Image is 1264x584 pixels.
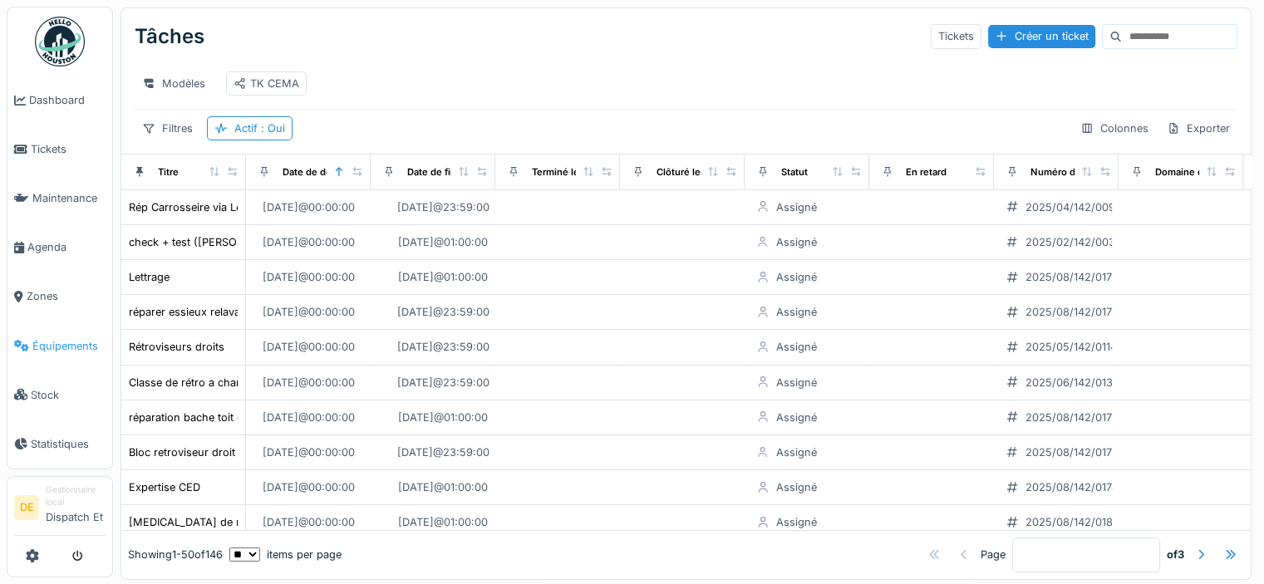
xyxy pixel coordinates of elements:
div: [DATE] @ 00:00:00 [263,234,355,250]
div: Assigné [776,269,817,285]
div: [DATE] @ 00:00:00 [263,410,355,425]
div: [DATE] @ 00:00:00 [263,199,355,215]
div: [DATE] @ 01:00:00 [398,234,488,250]
div: Actif [234,120,285,136]
div: check + test ([PERSON_NAME]) [129,234,291,250]
div: Modèles [135,71,213,96]
strong: of 3 [1167,547,1184,562]
div: [DATE] @ 01:00:00 [398,410,488,425]
span: Statistiques [31,436,106,452]
div: réparation bache toit et av droit [129,410,288,425]
div: Classe de rétro a changer 2feq 476 [129,375,308,390]
div: [DATE] @ 01:00:00 [398,479,488,495]
div: Assigné [776,444,817,460]
div: En retard [906,165,947,179]
div: Domaine d'expertise [1155,165,1249,179]
div: [DATE] @ 23:59:00 [397,304,489,320]
div: 2025/08/142/01826 [1025,514,1126,530]
div: Expertise CED [129,479,200,495]
div: Exporter [1159,116,1237,140]
div: Assigné [776,410,817,425]
a: Tickets [7,125,112,174]
div: 2025/08/142/01794 [1025,444,1125,460]
div: Rép Carrosseire via Lens [129,199,254,215]
img: Badge_color-CXgf-gQk.svg [35,17,85,66]
div: Showing 1 - 50 of 146 [128,547,223,562]
div: 2025/04/142/00992 [1025,199,1129,215]
div: [DATE] @ 00:00:00 [263,375,355,390]
div: Filtres [135,116,200,140]
div: [DATE] @ 00:00:00 [263,479,355,495]
div: [DATE] @ 00:00:00 [263,304,355,320]
div: [MEDICAL_DATA] de roue [129,514,259,530]
div: [DATE] @ 00:00:00 [263,339,355,355]
div: Assigné [776,375,817,390]
div: Bloc retroviseur droit [129,444,235,460]
div: Date de fin planifiée [407,165,498,179]
div: Assigné [776,514,817,530]
span: Maintenance [32,190,106,206]
a: DE Gestionnaire localDispatch Et [14,483,106,536]
div: 2025/02/142/00344 [1025,234,1129,250]
div: 2025/08/142/01716 [1025,410,1123,425]
div: Rétroviseurs droits [129,339,224,355]
div: [DATE] @ 23:59:00 [397,339,489,355]
div: [DATE] @ 00:00:00 [263,269,355,285]
div: réparer essieux relavable [129,304,255,320]
div: Terminé le [532,165,579,179]
a: Équipements [7,321,112,371]
li: Dispatch Et [46,483,106,532]
div: Tickets [931,24,981,48]
div: Clôturé le [657,165,701,179]
div: 2025/08/142/01702 [1025,304,1125,320]
div: Gestionnaire local [46,483,106,509]
div: items per page [229,547,342,562]
div: Statut [781,165,808,179]
div: Date de début planifiée [283,165,388,179]
div: [DATE] @ 23:59:00 [397,444,489,460]
span: Tickets [31,141,106,157]
a: Dashboard [7,76,112,125]
a: Agenda [7,223,112,272]
div: Assigné [776,199,817,215]
span: Stock [31,387,106,403]
div: Page [981,547,1006,562]
div: Numéro de ticket [1030,165,1109,179]
div: Assigné [776,304,817,320]
div: 2025/08/142/01741 [1025,479,1122,495]
div: Créer un ticket [988,25,1095,47]
div: [DATE] @ 01:00:00 [398,269,488,285]
span: Agenda [27,239,106,255]
div: Assigné [776,339,817,355]
div: 2025/06/142/01392 [1025,375,1126,390]
div: [DATE] @ 00:00:00 [263,514,355,530]
div: Titre [158,165,179,179]
div: Colonnes [1073,116,1156,140]
div: [DATE] @ 23:59:00 [397,199,489,215]
div: 2025/05/142/01143 [1025,339,1124,355]
div: [DATE] @ 01:00:00 [398,514,488,530]
div: TK CEMA [234,76,299,91]
a: Statistiques [7,420,112,469]
a: Stock [7,371,112,420]
div: [DATE] @ 00:00:00 [263,444,355,460]
span: Équipements [32,338,106,354]
span: Dashboard [29,92,106,108]
div: 2025/08/142/01752 [1025,269,1125,285]
div: Assigné [776,479,817,495]
div: Lettrage [129,269,170,285]
a: Maintenance [7,174,112,223]
span: : Oui [258,122,285,135]
span: Zones [27,288,106,304]
div: [DATE] @ 23:59:00 [397,375,489,390]
li: DE [14,495,39,520]
div: Tâches [135,15,204,58]
a: Zones [7,272,112,321]
div: Assigné [776,234,817,250]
